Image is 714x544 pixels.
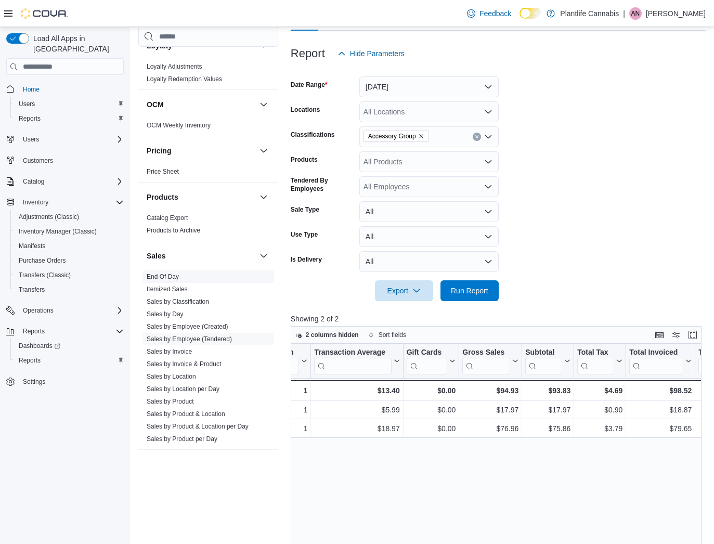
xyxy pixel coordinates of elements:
[19,375,49,388] a: Settings
[577,404,622,416] div: $0.90
[15,254,124,267] span: Purchase Orders
[629,348,683,374] div: Total Invoiced
[577,422,622,435] div: $3.79
[147,385,219,393] a: Sales by Location per Day
[147,214,188,222] a: Catalog Export
[525,404,570,416] div: $17.97
[19,213,79,221] span: Adjustments (Classic)
[19,325,124,338] span: Reports
[19,304,58,317] button: Operations
[147,422,249,431] span: Sales by Product & Location per Day
[147,62,202,71] span: Loyalty Adjustments
[462,348,510,358] div: Gross Sales
[15,254,70,267] a: Purchase Orders
[525,422,570,435] div: $75.86
[23,177,44,186] span: Catalog
[560,7,619,20] p: Plantlife Cannabis
[291,81,328,89] label: Date Range
[10,210,128,224] button: Adjustments (Classic)
[364,329,410,341] button: Sort fields
[406,384,456,397] div: $0.00
[291,255,322,264] label: Is Delivery
[15,354,45,367] a: Reports
[147,410,225,418] span: Sales by Product & Location
[147,226,200,235] span: Products to Archive
[147,310,184,318] a: Sales by Day
[257,98,270,111] button: OCM
[406,404,456,416] div: $0.00
[451,286,488,296] span: Run Report
[10,224,128,239] button: Inventory Manager (Classic)
[147,75,222,83] span: Loyalty Redemption Values
[381,280,427,301] span: Export
[147,335,232,343] span: Sales by Employee (Tendered)
[147,99,255,110] button: OCM
[19,133,124,146] span: Users
[577,384,622,397] div: $4.69
[147,360,221,368] span: Sales by Invoice & Product
[147,146,255,156] button: Pricing
[291,314,706,324] p: Showing 2 of 2
[147,192,178,202] h3: Products
[19,256,66,265] span: Purchase Orders
[314,348,399,374] button: Transaction Average
[147,146,171,156] h3: Pricing
[479,8,511,19] span: Feedback
[291,47,325,60] h3: Report
[19,242,45,250] span: Manifests
[147,410,225,418] a: Sales by Product & Location
[686,329,699,341] button: Enter fullscreen
[15,240,49,252] a: Manifests
[147,423,249,430] a: Sales by Product & Location per Day
[29,33,124,54] span: Load All Apps in [GEOGRAPHIC_DATA]
[19,196,124,209] span: Inventory
[577,348,614,358] div: Total Tax
[577,348,614,374] div: Total Tax
[147,63,202,70] a: Loyalty Adjustments
[484,158,492,166] button: Open list of options
[462,404,518,416] div: $17.97
[19,227,97,236] span: Inventory Manager (Classic)
[147,167,179,176] span: Price Sheet
[147,286,188,293] a: Itemized Sales
[359,201,499,222] button: All
[147,347,192,356] span: Sales by Invoice
[2,324,128,339] button: Reports
[147,227,200,234] a: Products to Archive
[623,7,625,20] p: |
[10,239,128,253] button: Manifests
[19,271,71,279] span: Transfers (Classic)
[10,282,128,297] button: Transfers
[525,348,562,358] div: Subtotal
[333,43,409,64] button: Hide Parameters
[314,384,399,397] div: $13.40
[15,269,75,281] a: Transfers (Classic)
[359,226,499,247] button: All
[359,76,499,97] button: [DATE]
[225,422,307,435] div: 1
[2,81,128,96] button: Home
[291,176,355,193] label: Tendered By Employees
[2,174,128,189] button: Catalog
[653,329,666,341] button: Keyboard shortcuts
[19,154,124,167] span: Customers
[291,329,363,341] button: 2 columns hidden
[631,7,640,20] span: AN
[525,348,562,374] div: Subtotal
[646,7,706,20] p: [PERSON_NAME]
[257,250,270,262] button: Sales
[138,60,278,89] div: Loyalty
[2,153,128,168] button: Customers
[147,385,219,393] span: Sales by Location per Day
[291,106,320,114] label: Locations
[15,269,124,281] span: Transfers (Classic)
[23,157,53,165] span: Customers
[291,205,319,214] label: Sale Type
[10,339,128,353] a: Dashboards
[257,191,270,203] button: Products
[484,133,492,141] button: Open list of options
[147,322,228,331] span: Sales by Employee (Created)
[375,280,433,301] button: Export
